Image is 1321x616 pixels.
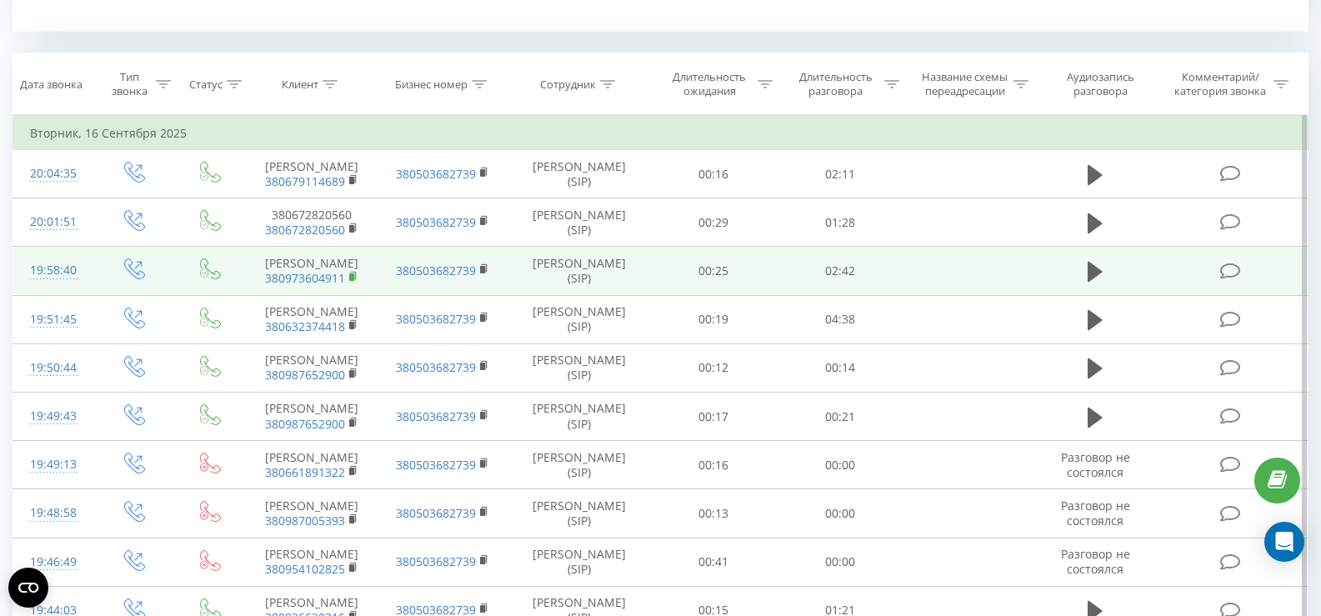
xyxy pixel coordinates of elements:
td: 01:28 [777,198,903,247]
div: 19:51:45 [30,303,78,336]
div: Аудиозапись разговора [1049,70,1152,98]
a: 380503682739 [396,553,476,569]
td: 00:17 [650,393,777,441]
a: 380503682739 [396,166,476,182]
td: [PERSON_NAME] (SIP) [508,538,650,586]
a: 380503682739 [396,311,476,327]
button: Open CMP widget [8,568,48,608]
td: 04:38 [777,295,903,343]
a: 380503682739 [396,359,476,375]
div: Название схемы переадресации [920,70,1009,98]
div: Клиент [282,78,318,92]
span: Разговор не состоялся [1061,546,1130,577]
a: 380661891322 [265,464,345,480]
td: [PERSON_NAME] (SIP) [508,441,650,489]
td: [PERSON_NAME] (SIP) [508,198,650,247]
a: 380503682739 [396,505,476,521]
td: [PERSON_NAME] [246,247,378,295]
div: 20:01:51 [30,206,78,238]
td: 02:42 [777,247,903,295]
td: [PERSON_NAME] [246,150,378,198]
td: [PERSON_NAME] (SIP) [508,247,650,295]
div: Open Intercom Messenger [1264,522,1304,562]
a: 380679114689 [265,173,345,189]
td: 00:14 [777,343,903,392]
td: Вторник, 16 Сентября 2025 [13,117,1308,150]
td: 00:16 [650,441,777,489]
a: 380632374418 [265,318,345,334]
td: [PERSON_NAME] [246,441,378,489]
a: 380987005393 [265,513,345,528]
td: 00:00 [777,489,903,538]
a: 380503682739 [396,263,476,278]
a: 380973604911 [265,270,345,286]
td: [PERSON_NAME] [246,295,378,343]
div: Статус [189,78,223,92]
td: [PERSON_NAME] (SIP) [508,295,650,343]
div: Дата звонка [20,78,83,92]
a: 380672820560 [265,222,345,238]
td: [PERSON_NAME] (SIP) [508,343,650,392]
td: 00:25 [650,247,777,295]
div: Сотрудник [540,78,596,92]
td: [PERSON_NAME] (SIP) [508,489,650,538]
td: 00:13 [650,489,777,538]
td: 00:16 [650,150,777,198]
td: 00:19 [650,295,777,343]
td: [PERSON_NAME] (SIP) [508,150,650,198]
div: Длительность ожидания [665,70,753,98]
td: [PERSON_NAME] [246,343,378,392]
a: 380987652900 [265,416,345,432]
a: 380503682739 [396,457,476,473]
div: 20:04:35 [30,158,78,190]
div: Бизнес номер [395,78,468,92]
td: 00:00 [777,441,903,489]
td: 00:21 [777,393,903,441]
td: 00:00 [777,538,903,586]
div: Комментарий/категория звонка [1172,70,1269,98]
td: 00:41 [650,538,777,586]
div: Длительность разговора [792,70,880,98]
div: 19:46:49 [30,546,78,578]
a: 380503682739 [396,408,476,424]
span: Разговор не состоялся [1061,449,1130,480]
td: 02:11 [777,150,903,198]
div: 19:49:43 [30,400,78,433]
td: [PERSON_NAME] [246,489,378,538]
td: 00:29 [650,198,777,247]
span: Разговор не состоялся [1061,498,1130,528]
td: 380672820560 [246,198,378,247]
div: 19:58:40 [30,254,78,287]
div: Тип звонка [108,70,151,98]
td: [PERSON_NAME] (SIP) [508,393,650,441]
a: 380987652900 [265,367,345,383]
td: [PERSON_NAME] [246,393,378,441]
div: 19:49:13 [30,448,78,481]
a: 380503682739 [396,214,476,230]
a: 380954102825 [265,561,345,577]
div: 19:50:44 [30,352,78,384]
td: [PERSON_NAME] [246,538,378,586]
td: 00:12 [650,343,777,392]
div: 19:48:58 [30,497,78,529]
